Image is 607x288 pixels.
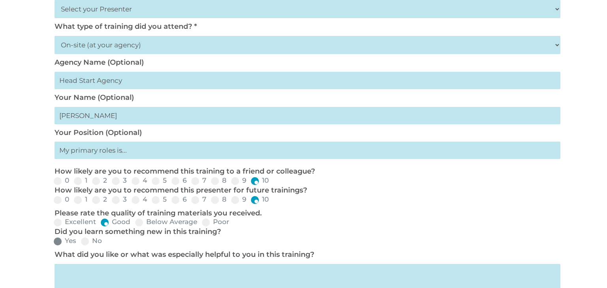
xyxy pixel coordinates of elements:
[172,196,187,203] label: 6
[55,227,556,237] p: Did you learn something new in this training?
[54,219,96,225] label: Excellent
[55,142,560,159] input: My primary roles is...
[152,196,167,203] label: 5
[202,219,229,225] label: Poor
[55,22,197,31] label: What type of training did you attend? *
[92,177,107,184] label: 2
[211,177,226,184] label: 8
[55,128,142,137] label: Your Position (Optional)
[101,219,130,225] label: Good
[231,177,246,184] label: 9
[74,177,87,184] label: 1
[191,177,206,184] label: 7
[55,93,134,102] label: Your Name (Optional)
[55,72,560,89] input: Head Start Agency
[132,196,147,203] label: 4
[55,186,556,195] p: How likely are you to recommend this presenter for future trainings?
[55,167,556,176] p: How likely are you to recommend this training to a friend or colleague?
[231,196,246,203] label: 9
[81,238,102,244] label: No
[152,177,167,184] label: 5
[54,177,69,184] label: 0
[135,219,197,225] label: Below Average
[112,196,127,203] label: 3
[55,107,560,124] input: First Last
[92,196,107,203] label: 2
[54,196,69,203] label: 0
[112,177,127,184] label: 3
[54,238,76,244] label: Yes
[55,209,556,218] p: Please rate the quality of training materials you received.
[191,196,206,203] label: 7
[74,196,87,203] label: 1
[55,250,314,259] label: What did you like or what was especially helpful to you in this training?
[211,196,226,203] label: 8
[55,58,144,67] label: Agency Name (Optional)
[251,177,269,184] label: 10
[251,196,269,203] label: 10
[172,177,187,184] label: 6
[132,177,147,184] label: 4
